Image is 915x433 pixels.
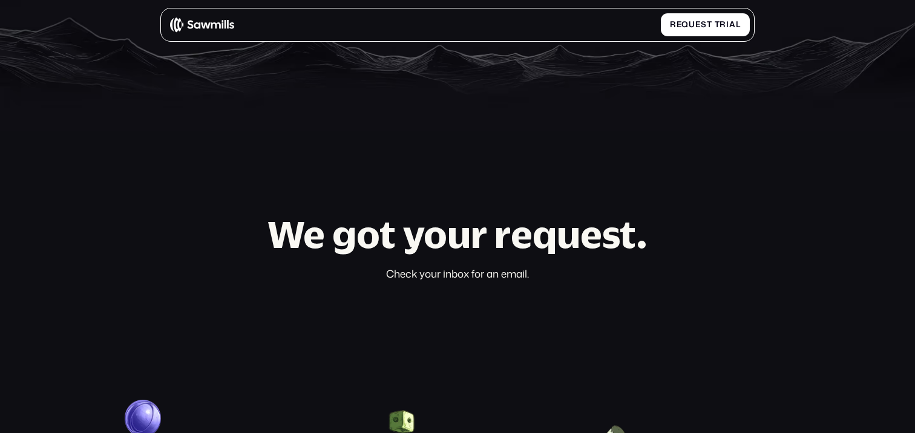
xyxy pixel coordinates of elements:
[670,20,677,30] span: R
[707,20,712,30] span: t
[689,20,695,30] span: u
[701,20,707,30] span: s
[695,20,701,30] span: e
[661,13,750,37] a: Requesttrial
[726,20,729,30] span: i
[160,216,755,253] h1: We got your request.
[729,20,736,30] span: a
[677,20,682,30] span: e
[736,20,741,30] span: l
[160,267,755,280] div: Check your inbox for an email.
[715,20,720,30] span: t
[720,20,726,30] span: r
[681,20,689,30] span: q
